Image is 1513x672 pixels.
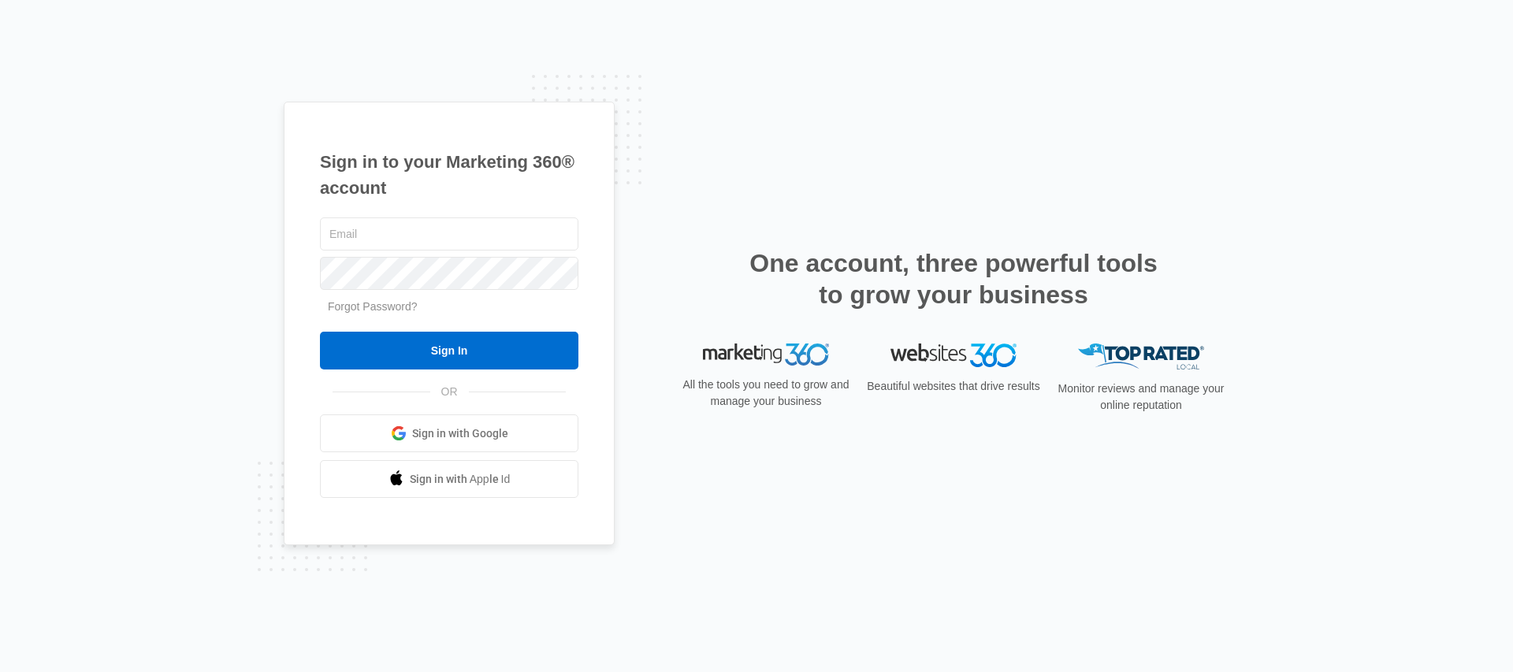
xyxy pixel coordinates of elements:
[1053,381,1229,414] p: Monitor reviews and manage your online reputation
[320,149,578,201] h1: Sign in to your Marketing 360® account
[745,247,1162,310] h2: One account, three powerful tools to grow your business
[890,343,1017,366] img: Websites 360
[1078,343,1204,369] img: Top Rated Local
[320,332,578,369] input: Sign In
[412,425,508,442] span: Sign in with Google
[328,300,418,313] a: Forgot Password?
[430,384,469,400] span: OR
[320,460,578,498] a: Sign in with Apple Id
[678,377,854,410] p: All the tools you need to grow and manage your business
[320,414,578,452] a: Sign in with Google
[703,343,829,366] img: Marketing 360
[865,378,1042,395] p: Beautiful websites that drive results
[320,217,578,251] input: Email
[410,471,511,488] span: Sign in with Apple Id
